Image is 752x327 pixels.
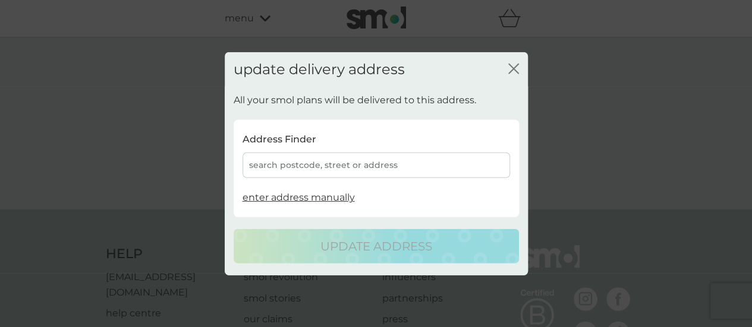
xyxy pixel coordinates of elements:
[234,61,405,78] h2: update delivery address
[508,63,519,75] button: close
[243,190,355,205] button: enter address manually
[234,229,519,263] button: update address
[234,93,476,108] p: All your smol plans will be delivered to this address.
[243,132,316,147] p: Address Finder
[243,192,355,203] span: enter address manually
[320,237,432,256] p: update address
[243,153,510,178] div: search postcode, street or address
